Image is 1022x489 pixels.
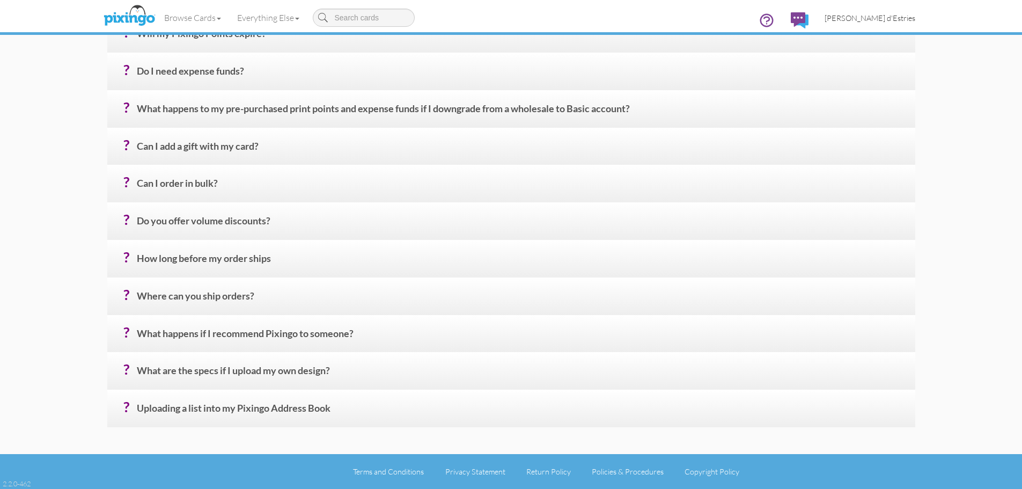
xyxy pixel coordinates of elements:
[156,4,229,31] a: Browse Cards
[123,211,129,228] span: ?
[123,62,129,78] span: ?
[123,249,129,265] span: ?
[526,467,571,476] a: Return Policy
[137,216,907,235] h4: Do you offer volume discounts?
[137,403,907,422] h4: Uploading a list into my Pixingo Address Book
[445,467,505,476] a: Privacy Statement
[123,174,129,190] span: ?
[123,137,129,153] span: ?
[592,467,664,476] a: Policies & Procedures
[123,324,129,340] span: ?
[123,399,129,415] span: ?
[137,178,907,197] h4: Can I order in bulk?
[137,329,907,347] h4: What happens if I recommend Pixingo to someone?
[353,467,424,476] a: Terms and Conditions
[123,99,129,115] span: ?
[3,479,31,488] div: 2.2.0-462
[101,3,158,30] img: pixingo logo
[229,4,307,31] a: Everything Else
[685,467,739,476] a: Copyright Policy
[137,366,907,384] h4: What are the specs if I upload my own design?
[137,104,907,122] h4: What happens to my pre-purchased print points and expense funds if I downgrade from a wholesale t...
[137,291,907,310] h4: Where can you ship orders?
[817,4,923,32] a: [PERSON_NAME] d'Estries
[123,287,129,303] span: ?
[137,253,907,272] h4: How long before my order ships
[137,66,907,85] h4: Do I need expense funds?
[791,12,808,28] img: comments.svg
[137,141,907,160] h4: Can I add a gift with my card?
[825,13,915,23] span: [PERSON_NAME] d'Estries
[313,9,415,27] input: Search cards
[123,361,129,377] span: ?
